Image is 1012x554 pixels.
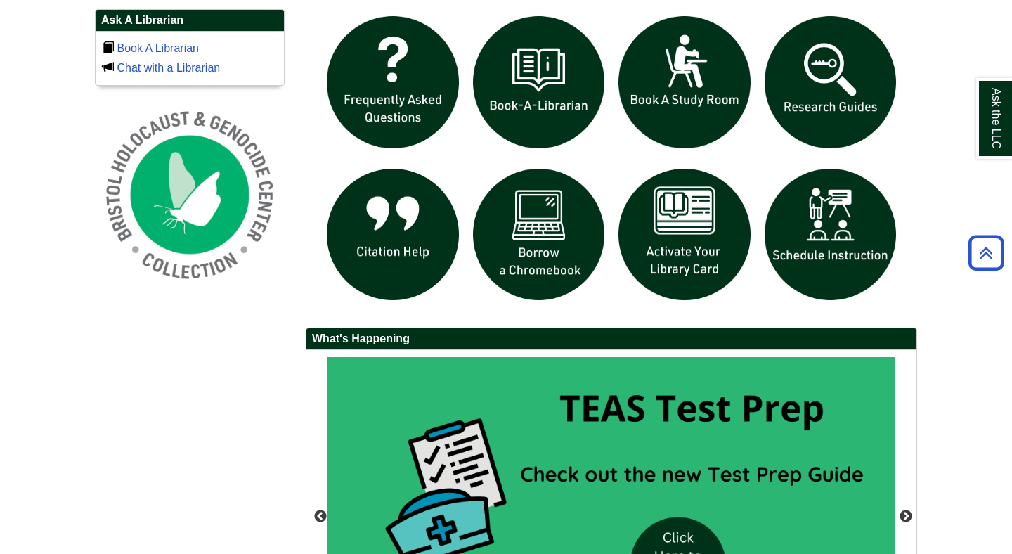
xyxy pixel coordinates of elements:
img: frequently asked questions [320,9,466,155]
img: citation help icon links to citation help guide page [320,162,466,308]
h2: Ask A Librarian [96,10,284,32]
img: Holocaust and Genocide Collection [95,100,285,290]
a: Chat with a Librarian [117,62,220,74]
button: Next [899,510,913,524]
img: book a study room icon links to book a study room web page [611,9,758,155]
img: activate Library Card icon links to form to activate student ID into library card [611,162,758,308]
div: slideshow [320,9,903,314]
h2: What's Happening [306,328,916,350]
button: Previous [313,510,327,524]
img: Borrow a chromebook icon links to the borrow a chromebook web page [466,162,612,308]
a: Back to Top [964,243,1008,262]
img: Research Guides icon links to research guides web page [758,9,904,155]
img: Book a Librarian icon links to book a librarian web page [466,9,612,155]
a: Book A Librarian [117,42,199,54]
img: For faculty. Schedule Library Instruction icon links to form. [758,162,904,308]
